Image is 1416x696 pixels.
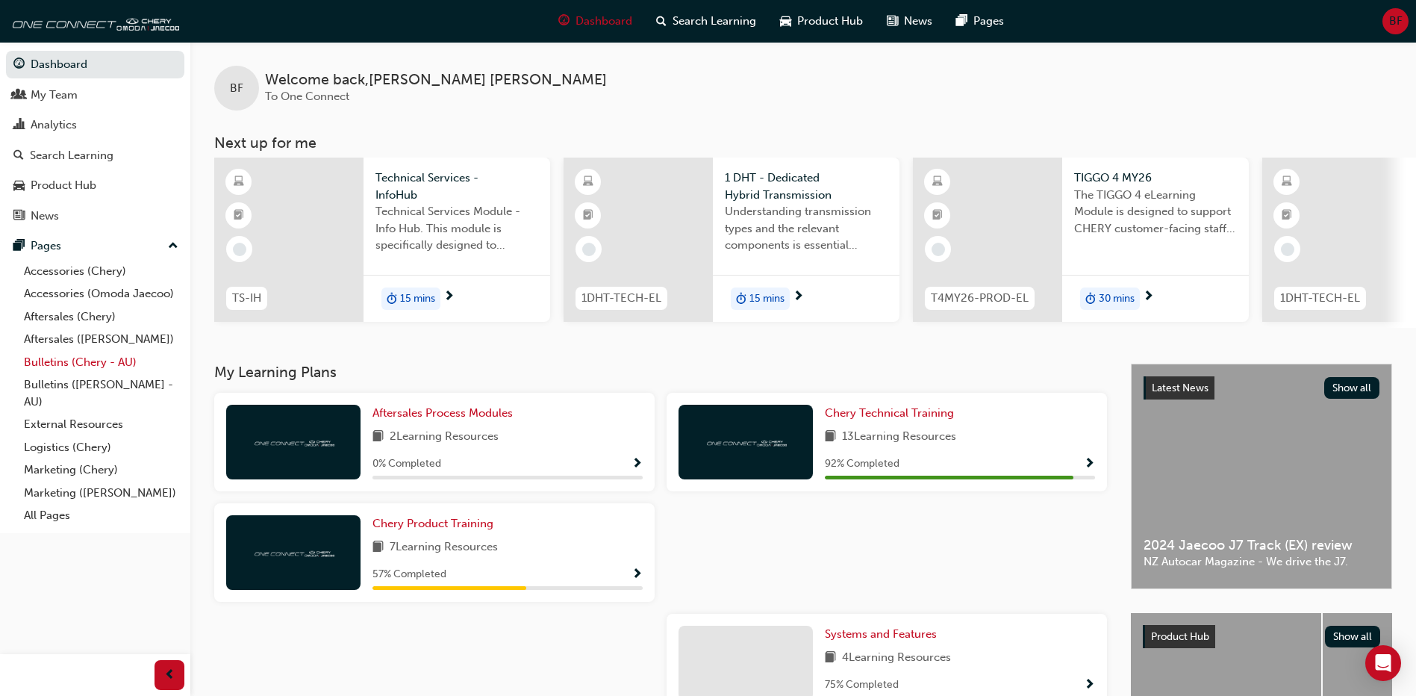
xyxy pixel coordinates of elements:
button: DashboardMy TeamAnalyticsSearch LearningProduct HubNews [6,48,184,232]
span: prev-icon [164,666,175,685]
span: Latest News [1152,382,1208,394]
span: chart-icon [13,119,25,132]
a: TS-IHTechnical Services - InfoHubTechnical Services Module - Info Hub. This module is specificall... [214,158,550,322]
a: Marketing (Chery) [18,459,184,482]
span: 7 Learning Resources [390,538,498,557]
a: Analytics [6,111,184,139]
span: book-icon [372,538,384,557]
span: booktick-icon [1282,206,1292,226]
a: My Team [6,81,184,109]
div: Search Learning [30,147,113,164]
a: News [6,202,184,230]
a: Aftersales Process Modules [372,405,519,422]
span: Show Progress [631,458,643,471]
span: 75 % Completed [825,677,899,694]
span: up-icon [168,237,178,256]
span: News [904,13,932,30]
a: Latest NewsShow all2024 Jaecoo J7 Track (EX) reviewNZ Autocar Magazine - We drive the J7. [1131,364,1392,589]
span: Show Progress [1084,679,1095,692]
a: External Resources [18,413,184,436]
span: learningRecordVerb_NONE-icon [233,243,246,256]
span: pages-icon [13,240,25,253]
span: 57 % Completed [372,566,446,583]
a: Systems and Features [825,626,943,643]
a: Dashboard [6,51,184,78]
div: My Team [31,87,78,104]
button: Show Progress [1084,455,1095,473]
span: people-icon [13,89,25,102]
span: TIGGO 4 MY26 [1074,170,1237,187]
span: book-icon [372,428,384,447]
h3: My Learning Plans [214,364,1107,381]
span: Search Learning [673,13,756,30]
a: Logistics (Chery) [18,436,184,459]
button: Show all [1324,377,1380,399]
span: Aftersales Process Modules [372,406,513,420]
span: BF [230,80,243,97]
span: next-icon [1143,290,1154,304]
span: guage-icon [558,12,570,31]
span: news-icon [13,210,25,223]
span: Chery Product Training [372,517,493,530]
button: Pages [6,232,184,260]
a: T4MY26-PROD-ELTIGGO 4 MY26The TIGGO 4 eLearning Module is designed to support CHERY customer-faci... [913,158,1249,322]
span: 2024 Jaecoo J7 Track (EX) review [1144,537,1379,554]
a: Bulletins (Chery - AU) [18,351,184,374]
span: BF [1389,13,1403,30]
a: Latest NewsShow all [1144,376,1379,400]
span: 1DHT-TECH-EL [1280,290,1360,307]
span: Show Progress [631,568,643,582]
span: Pages [973,13,1004,30]
a: search-iconSearch Learning [644,6,768,37]
span: search-icon [656,12,667,31]
span: Technical Services - InfoHub [375,170,538,203]
img: oneconnect [705,435,787,449]
span: The TIGGO 4 eLearning Module is designed to support CHERY customer-facing staff with the product ... [1074,187,1237,237]
span: booktick-icon [234,206,244,226]
div: News [31,208,59,225]
a: Search Learning [6,142,184,170]
a: Accessories (Chery) [18,260,184,283]
span: learningResourceType_ELEARNING-icon [1282,173,1292,192]
a: Product HubShow all [1143,625,1380,649]
span: 0 % Completed [372,456,441,473]
span: Welcome back , [PERSON_NAME] [PERSON_NAME] [265,72,607,89]
a: Aftersales ([PERSON_NAME]) [18,328,184,351]
span: learningResourceType_ELEARNING-icon [583,173,593,192]
span: Product Hub [797,13,863,30]
a: 1DHT-TECH-EL1 DHT - Dedicated Hybrid TransmissionUnderstanding transmission types and the relevan... [564,158,899,322]
div: Open Intercom Messenger [1365,645,1401,681]
span: To One Connect [265,90,349,103]
button: Show all [1325,626,1381,647]
span: learningRecordVerb_NONE-icon [932,243,945,256]
span: booktick-icon [583,206,593,226]
span: 15 mins [400,290,435,308]
span: Understanding transmission types and the relevant components is essential knowledge required for ... [725,203,888,254]
span: learningRecordVerb_NONE-icon [582,243,596,256]
button: Show Progress [631,565,643,584]
a: Accessories (Omoda Jaecoo) [18,282,184,305]
span: car-icon [780,12,791,31]
span: pages-icon [956,12,967,31]
span: duration-icon [387,289,397,308]
span: news-icon [887,12,898,31]
span: 15 mins [749,290,785,308]
a: Bulletins ([PERSON_NAME] - AU) [18,373,184,413]
span: guage-icon [13,58,25,72]
span: book-icon [825,649,836,668]
a: pages-iconPages [944,6,1016,37]
span: 4 Learning Resources [842,649,951,668]
a: Aftersales (Chery) [18,305,184,329]
button: BF [1382,8,1409,34]
span: 1DHT-TECH-EL [581,290,661,307]
span: duration-icon [736,289,746,308]
a: All Pages [18,504,184,527]
h3: Next up for me [190,134,1416,152]
img: oneconnect [252,435,334,449]
span: T4MY26-PROD-EL [931,290,1029,307]
span: next-icon [793,290,804,304]
button: Show Progress [1084,676,1095,695]
span: 2 Learning Resources [390,428,499,447]
span: learningResourceType_ELEARNING-icon [234,173,244,192]
span: Systems and Features [825,627,937,641]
